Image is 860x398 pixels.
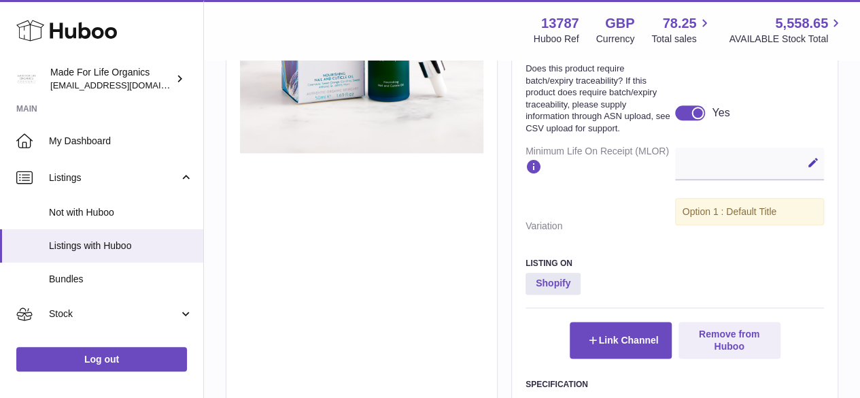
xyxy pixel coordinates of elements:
[534,33,579,46] div: Huboo Ref
[49,308,179,320] span: Stock
[49,135,193,148] span: My Dashboard
[729,14,844,46] a: 5,558.65 AVAILABLE Stock Total
[526,63,672,134] strong: Does this product require batch/expiry traceability? If this product does require batch/expiry tr...
[16,347,187,371] a: Log out
[678,322,780,359] button: Remove from Huboo
[16,69,37,89] img: internalAdmin-13787@internal.huboo.com
[49,273,193,286] span: Bundles
[526,139,675,185] dt: Minimum Life On Receipt (MLOR)
[526,214,675,238] dt: Variation
[605,14,634,33] strong: GBP
[49,239,193,252] span: Listings with Huboo
[50,66,173,92] div: Made For Life Organics
[712,105,729,120] div: Yes
[675,198,825,226] div: Option 1 : Default Title
[596,33,635,46] div: Currency
[49,206,193,219] span: Not with Huboo
[526,379,824,390] h3: Specification
[662,14,696,33] span: 78.25
[651,14,712,46] a: 78.25 Total sales
[570,322,672,359] button: Link Channel
[651,33,712,46] span: Total sales
[775,14,828,33] span: 5,558.65
[526,273,581,295] strong: Shopify
[526,44,675,139] dt: Is Batched
[49,171,179,184] span: Listings
[541,14,579,33] strong: 13787
[729,33,844,46] span: AVAILABLE Stock Total
[526,258,824,269] h3: Listing On
[50,80,200,90] span: [EMAIL_ADDRESS][DOMAIN_NAME]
